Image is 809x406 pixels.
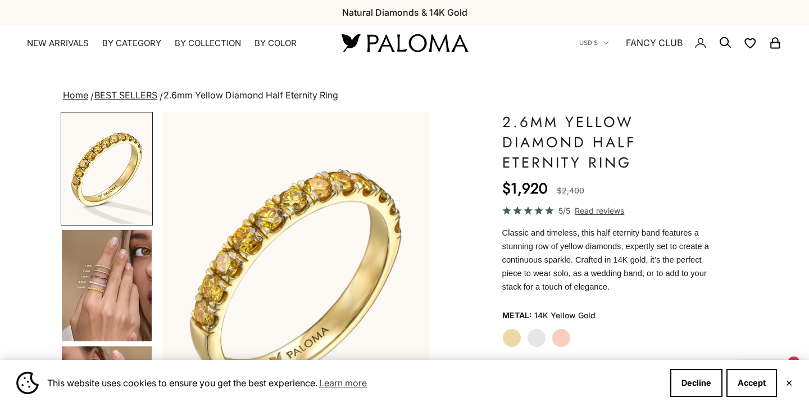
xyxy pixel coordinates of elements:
a: BEST SELLERS [94,89,157,101]
summary: By Category [102,38,161,49]
span: Classic and timeless, this half eternity band features a stunning row of yellow diamonds, expertl... [502,228,709,291]
nav: breadcrumbs [61,88,748,103]
a: Home [63,89,88,101]
button: Accept [726,369,777,397]
img: Cookie banner [16,372,39,394]
compare-at-price: $2,400 [557,184,584,197]
variant-option-value: 14K Yellow Gold [534,307,596,324]
button: Go to item 1 [61,112,153,225]
a: NEW ARRIVALS [27,38,89,49]
span: USD $ [579,38,598,48]
a: FANCY CLUB [626,35,683,50]
button: Go to item 4 [61,229,153,342]
sale-price: $1,920 [502,177,548,200]
span: This website uses cookies to ensure you get the best experience. [47,375,661,391]
button: USD $ [579,38,609,48]
img: #YellowGold [62,113,152,224]
summary: By Color [254,38,297,49]
button: Decline [670,369,722,397]
h1: 2.6mm Yellow Diamond Half Eternity Ring [502,112,720,173]
button: Close [785,380,793,386]
span: 2.6mm Yellow Diamond Half Eternity Ring [163,89,338,101]
span: 5/5 [558,204,570,217]
a: Learn more [317,375,369,391]
a: 5/5 Read reviews [502,204,720,217]
span: Read reviews [575,204,624,217]
summary: By Collection [175,38,241,49]
legend: Metal: [502,307,532,324]
p: Natural Diamonds & 14K Gold [342,5,467,20]
nav: Primary navigation [27,38,315,49]
img: #YellowGold #WhiteGold #RoseGold [62,230,152,341]
nav: Secondary navigation [579,25,782,61]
